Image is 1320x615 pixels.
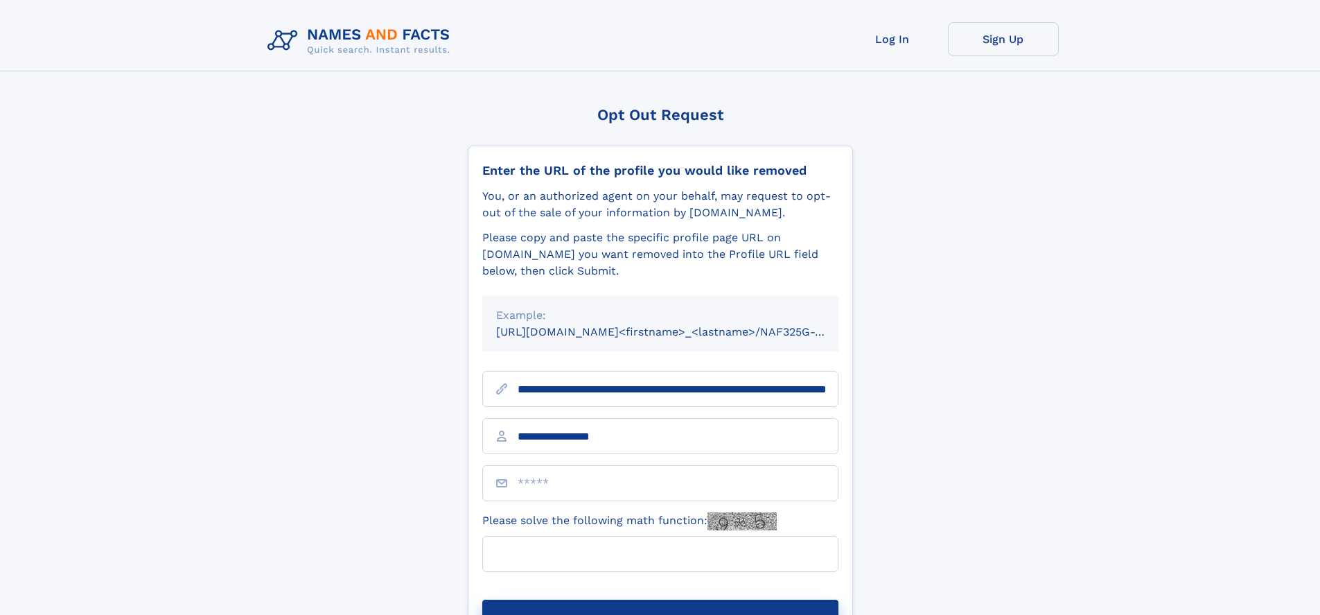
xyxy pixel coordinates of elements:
[496,307,825,324] div: Example:
[837,22,948,56] a: Log In
[482,163,838,178] div: Enter the URL of the profile you would like removed
[482,229,838,279] div: Please copy and paste the specific profile page URL on [DOMAIN_NAME] you want removed into the Pr...
[496,325,865,338] small: [URL][DOMAIN_NAME]<firstname>_<lastname>/NAF325G-xxxxxxxx
[482,188,838,221] div: You, or an authorized agent on your behalf, may request to opt-out of the sale of your informatio...
[468,106,853,123] div: Opt Out Request
[948,22,1059,56] a: Sign Up
[262,22,461,60] img: Logo Names and Facts
[482,512,777,530] label: Please solve the following math function:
